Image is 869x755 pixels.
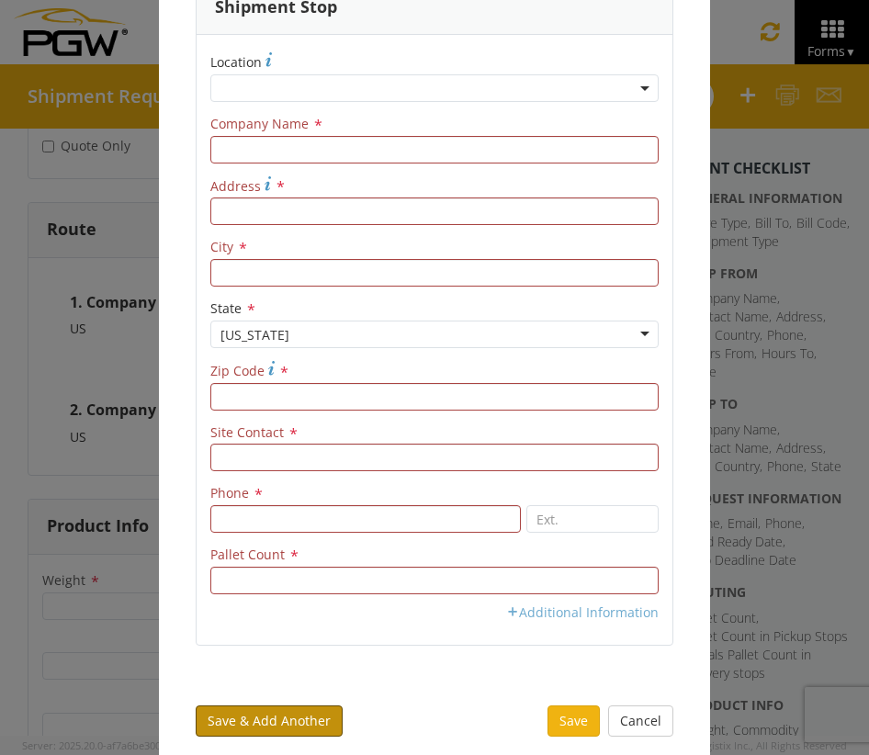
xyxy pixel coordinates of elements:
span: Pallet Count [210,546,285,563]
span: Zip Code [210,362,265,379]
span: Site Contact [210,423,284,441]
span: Company Name [210,115,309,132]
span: State [210,299,242,317]
input: Ext. [526,505,659,533]
div: [US_STATE] [220,326,289,344]
a: Additional Information [506,603,659,621]
span: Address [210,177,261,195]
span: Phone [210,485,249,502]
button: Save & Add Another [196,705,343,737]
button: Cancel [608,705,673,737]
button: Save [547,705,600,737]
span: City [210,238,233,255]
span: Location [210,53,262,71]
